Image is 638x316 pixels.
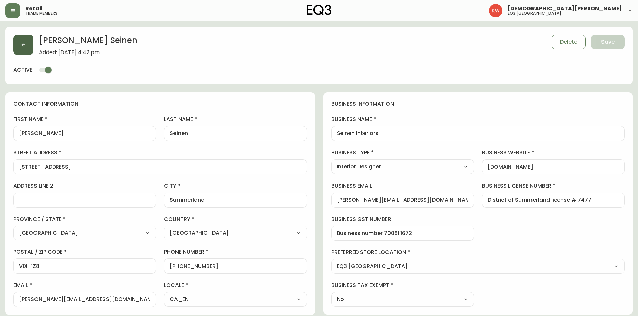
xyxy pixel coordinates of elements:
h5: trade members [25,11,57,15]
label: first name [13,116,156,123]
label: last name [164,116,307,123]
label: business email [331,182,474,190]
img: logo [307,5,332,15]
label: business tax exempt [331,282,474,289]
h4: business information [331,100,625,108]
span: Retail [25,6,43,11]
label: street address [13,149,307,156]
label: business license number [482,182,625,190]
label: address line 2 [13,182,156,190]
button: Delete [552,35,586,49]
h5: eq3 [GEOGRAPHIC_DATA] [508,11,561,15]
label: business name [331,116,625,123]
label: phone number [164,248,307,256]
label: locale [164,282,307,289]
label: postal / zip code [13,248,156,256]
h4: active [13,66,32,74]
label: business website [482,149,625,156]
span: Added: [DATE] 4:42 pm [39,49,137,56]
label: country [164,216,307,223]
h4: contact information [13,100,307,108]
label: preferred store location [331,249,625,256]
span: [DEMOGRAPHIC_DATA][PERSON_NAME] [508,6,622,11]
label: city [164,182,307,190]
label: email [13,282,156,289]
h2: [PERSON_NAME] Seinen [39,35,137,49]
label: business type [331,149,474,156]
img: f33162b67396b0982c40ce2a87247151 [489,4,502,17]
label: business gst number [331,216,474,223]
input: https://www.designshop.com [488,164,619,170]
label: province / state [13,216,156,223]
span: Delete [560,38,577,46]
